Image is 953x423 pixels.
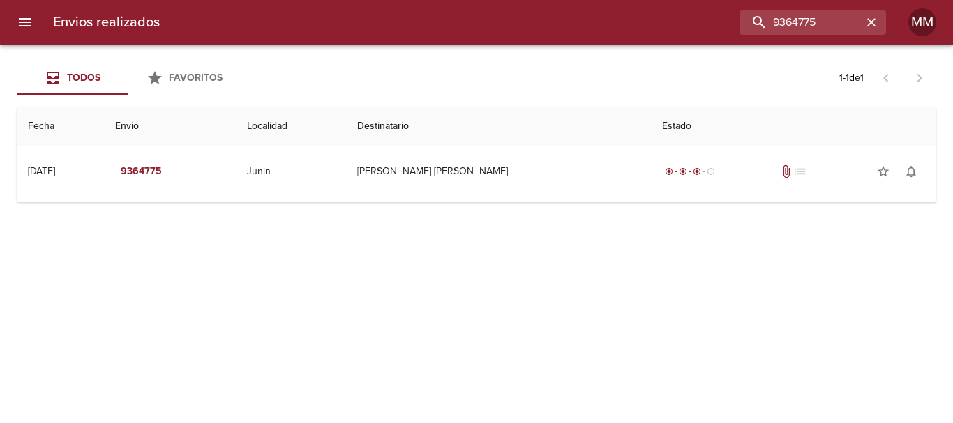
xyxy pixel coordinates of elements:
span: notifications_none [904,164,918,178]
th: Fecha [17,107,104,146]
th: Destinatario [346,107,650,146]
span: star_border [876,164,890,178]
button: menu [8,6,42,39]
span: Pagina siguiente [903,61,936,95]
button: 9364775 [115,159,167,185]
span: radio_button_unchecked [707,167,715,176]
button: Activar notificaciones [897,157,925,185]
span: Todos [67,72,100,84]
th: Localidad [236,107,347,146]
div: En viaje [662,164,718,178]
div: [DATE] [28,165,55,177]
th: Estado [651,107,936,146]
h6: Envios realizados [53,11,160,33]
th: Envio [104,107,236,146]
input: buscar [740,10,862,35]
td: Junin [236,146,347,197]
div: Tabs Envios [17,61,240,95]
span: Tiene documentos adjuntos [779,164,793,178]
p: 1 - 1 de 1 [839,71,864,85]
div: MM [908,8,936,36]
span: radio_button_checked [679,167,687,176]
td: [PERSON_NAME] [PERSON_NAME] [346,146,650,197]
em: 9364775 [121,163,162,180]
div: Abrir información de usuario [908,8,936,36]
button: Agregar a favoritos [869,157,897,185]
table: Tabla de envíos del cliente [17,107,936,203]
span: No tiene pedido asociado [793,164,807,178]
span: Favoritos [169,72,223,84]
span: radio_button_checked [665,167,673,176]
span: radio_button_checked [693,167,701,176]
